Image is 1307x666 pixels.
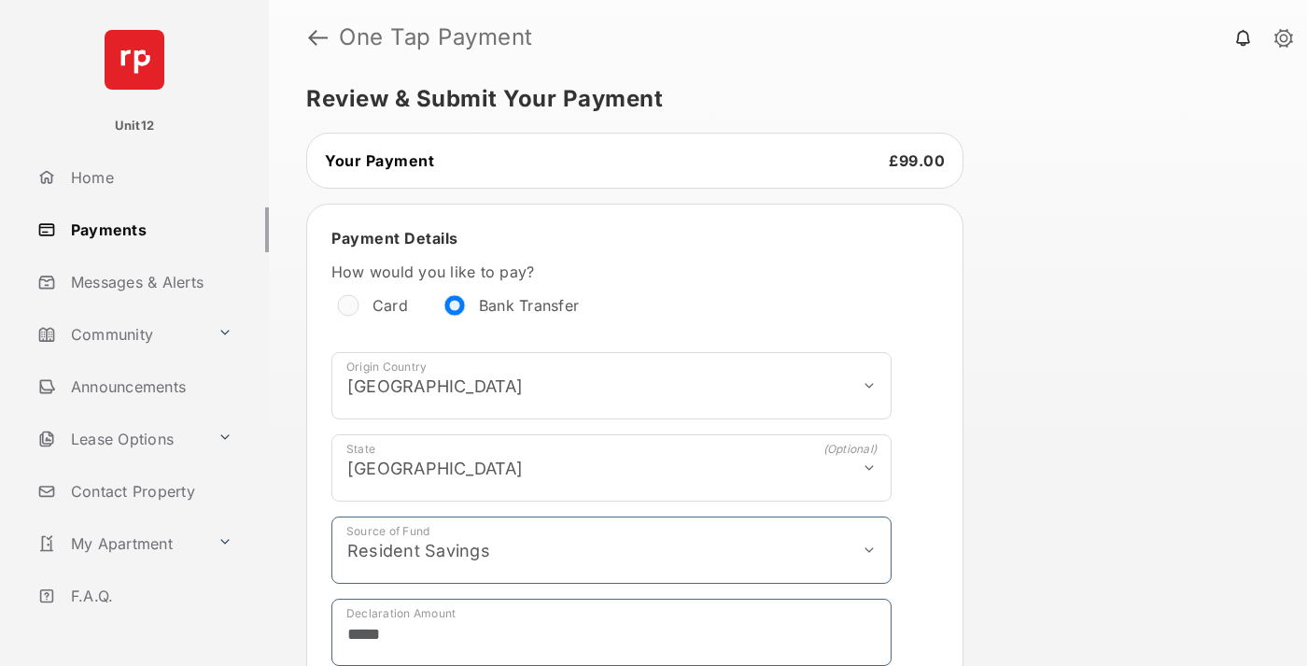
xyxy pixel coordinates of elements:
[331,229,458,248] span: Payment Details
[115,117,155,135] p: Unit12
[306,88,1255,110] h5: Review & Submit Your Payment
[30,207,269,252] a: Payments
[479,296,579,315] label: Bank Transfer
[30,260,269,305] a: Messages & Alerts
[30,417,210,461] a: Lease Options
[105,30,164,90] img: svg+xml;base64,PHN2ZyB4bWxucz0iaHR0cDovL3d3dy53My5vcmcvMjAwMC9zdmciIHdpZHRoPSI2NCIgaGVpZ2h0PSI2NC...
[325,151,434,170] span: Your Payment
[30,312,210,357] a: Community
[331,262,892,281] label: How would you like to pay?
[30,469,269,514] a: Contact Property
[30,521,210,566] a: My Apartment
[339,26,533,49] strong: One Tap Payment
[30,155,269,200] a: Home
[30,364,269,409] a: Announcements
[30,574,269,618] a: F.A.Q.
[372,296,408,315] label: Card
[889,151,945,170] span: £99.00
